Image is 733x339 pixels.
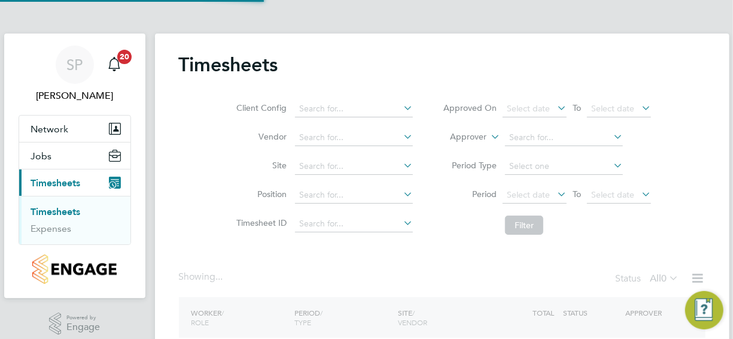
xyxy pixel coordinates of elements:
input: Search for... [295,158,413,175]
span: Select date [591,189,634,200]
h2: Timesheets [179,53,278,77]
div: Timesheets [19,196,130,244]
img: countryside-properties-logo-retina.png [32,255,117,284]
a: Timesheets [31,206,81,217]
input: Search for... [295,187,413,204]
input: Select one [505,158,623,175]
label: Position [233,189,287,199]
button: Filter [505,216,543,235]
input: Search for... [295,129,413,146]
span: Jobs [31,150,52,162]
span: Select date [591,103,634,114]
span: Select date [507,103,550,114]
input: Search for... [295,216,413,232]
a: Powered byEngage [49,313,100,335]
label: Timesheet ID [233,217,287,228]
label: Period [443,189,497,199]
span: Select date [507,189,550,200]
span: 0 [662,273,667,284]
button: Network [19,116,130,142]
label: Site [233,160,287,171]
button: Timesheets [19,169,130,196]
span: Network [31,123,69,135]
span: Stephen Purdy [19,89,131,103]
span: 20 [117,50,132,64]
label: Approver [433,131,486,143]
input: Search for... [505,129,623,146]
button: Engage Resource Center [685,291,723,329]
label: Approved On [443,102,497,113]
input: Search for... [295,101,413,117]
div: Showing [179,271,226,283]
nav: Main navigation [4,34,145,298]
span: Timesheets [31,177,81,189]
span: Powered by [66,313,100,323]
div: Status [616,271,682,287]
a: SP[PERSON_NAME] [19,46,131,103]
label: All [650,273,679,284]
label: Period Type [443,160,497,171]
span: Engage [66,322,100,332]
span: ... [216,271,223,283]
span: To [569,100,585,116]
span: To [569,186,585,202]
a: Go to home page [19,255,131,284]
button: Jobs [19,143,130,169]
label: Vendor [233,131,287,142]
a: 20 [102,46,126,84]
span: SP [66,57,83,72]
label: Client Config [233,102,287,113]
a: Expenses [31,223,72,234]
